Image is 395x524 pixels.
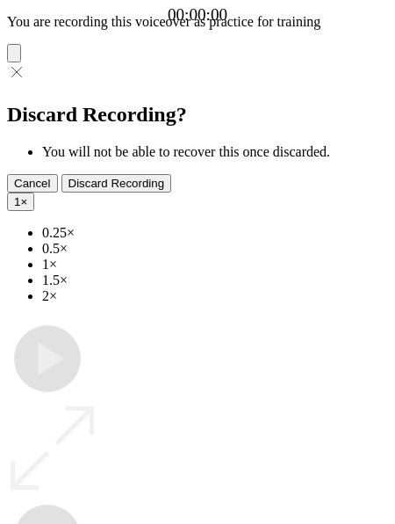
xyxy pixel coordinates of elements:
button: Cancel [7,174,58,193]
button: Discard Recording [61,174,172,193]
li: 0.5× [42,241,388,257]
p: You are recording this voiceover as practice for training [7,14,388,30]
h2: Discard Recording? [7,103,388,127]
li: 2× [42,288,388,304]
li: 0.25× [42,225,388,241]
li: You will not be able to recover this once discarded. [42,144,388,160]
li: 1× [42,257,388,273]
button: 1× [7,193,34,211]
span: 1 [14,195,20,208]
a: 00:00:00 [168,5,227,25]
li: 1.5× [42,273,388,288]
